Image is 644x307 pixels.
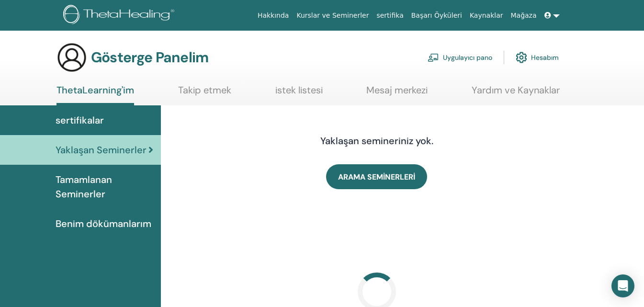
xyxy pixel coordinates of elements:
a: istek listesi [275,84,323,103]
font: Mesaj merkezi [366,84,428,96]
a: Yardım ve Kaynaklar [472,84,560,103]
span: ARAMA SEMİNERLERİ [338,172,415,182]
h4: Yaklaşan semineriniz yok. [226,135,528,147]
font: Uygulayıcı pano [443,54,492,62]
font: sertifika [376,11,403,19]
a: ThetaLearning'im [56,84,134,105]
a: Hesabım [516,47,559,68]
a: Uygulayıcı pano [428,47,492,68]
div: Open Intercom Messenger [611,274,634,297]
font: Gösterge Panelim [91,48,208,67]
font: Benim dökümanlarım [56,217,151,230]
font: Kurslar ve Seminerler [296,11,369,19]
a: sertifika [373,7,407,24]
font: Takip etmek [178,84,231,96]
font: Yaklaşan Seminerler [56,144,147,156]
a: Kaynaklar [466,7,507,24]
font: istek listesi [275,84,323,96]
font: Yardım ve Kaynaklar [472,84,560,96]
font: Hesabım [531,54,559,62]
font: Başarı Öyküleri [411,11,462,19]
img: generic-user-icon.jpg [56,42,87,73]
a: Hakkında [254,7,293,24]
a: Kurslar ve Seminerler [293,7,373,24]
font: sertifikalar [56,114,104,126]
a: Takip etmek [178,84,231,103]
a: Mağaza [507,7,540,24]
a: Mesaj merkezi [366,84,428,103]
img: chalkboard-teacher.svg [428,53,439,62]
img: cog.svg [516,49,527,66]
font: Mağaza [510,11,536,19]
a: ARAMA SEMİNERLERİ [326,164,427,189]
a: Başarı Öyküleri [407,7,466,24]
img: logo.png [63,5,178,26]
font: Hakkında [258,11,289,19]
font: Kaynaklar [470,11,503,19]
font: ThetaLearning'im [56,84,134,96]
font: Tamamlanan Seminerler [56,173,112,200]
